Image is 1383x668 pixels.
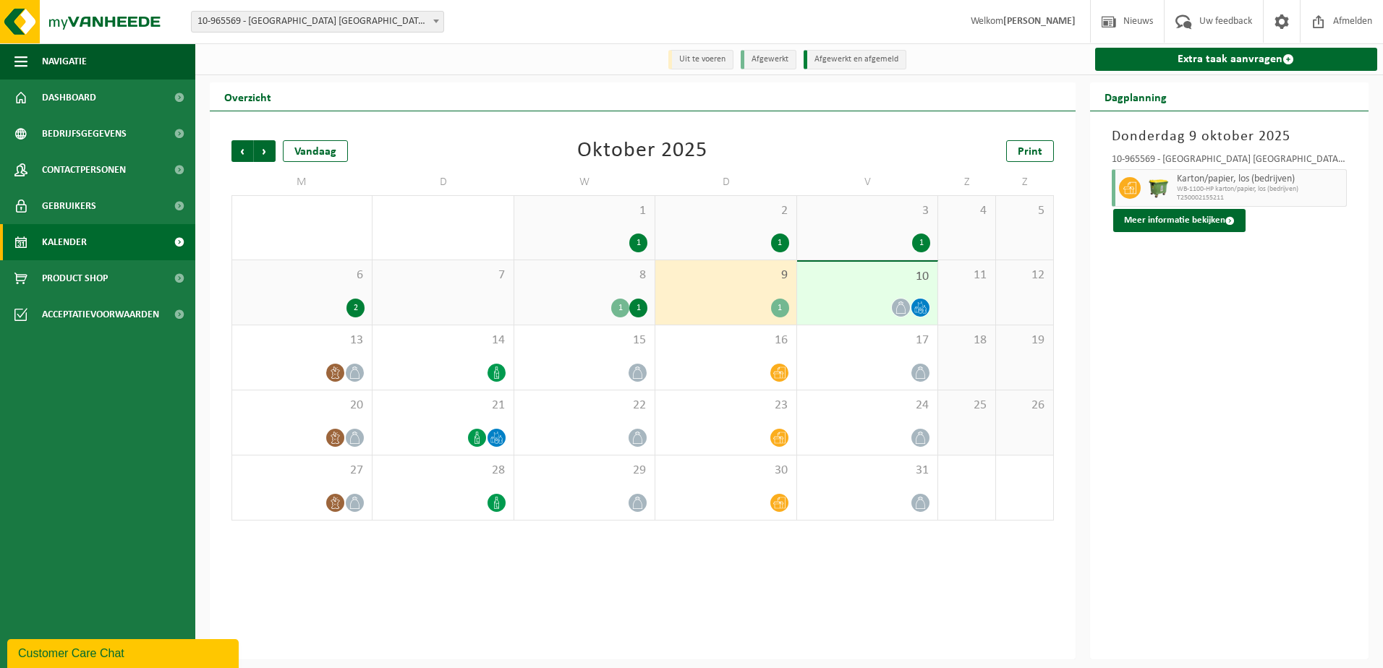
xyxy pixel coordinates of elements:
[945,333,988,348] span: 18
[42,152,126,188] span: Contactpersonen
[1112,155,1348,169] div: 10-965569 - [GEOGRAPHIC_DATA] [GEOGRAPHIC_DATA] - [GEOGRAPHIC_DATA]
[611,299,629,317] div: 1
[239,333,365,348] span: 13
[42,80,96,116] span: Dashboard
[663,267,788,283] span: 9
[771,234,789,252] div: 1
[945,398,988,414] span: 25
[514,169,655,195] td: W
[945,267,988,283] span: 11
[1177,185,1343,194] span: WB-1100-HP karton/papier, los (bedrijven)
[1003,16,1076,27] strong: [PERSON_NAME]
[804,463,930,479] span: 31
[945,203,988,219] span: 4
[629,299,647,317] div: 1
[668,50,733,69] li: Uit te voeren
[380,463,506,479] span: 28
[804,333,930,348] span: 17
[1018,146,1042,158] span: Print
[663,463,788,479] span: 30
[912,234,930,252] div: 1
[42,260,108,296] span: Product Shop
[804,203,930,219] span: 3
[210,82,286,111] h2: Overzicht
[1177,174,1343,185] span: Karton/papier, los (bedrijven)
[804,50,906,69] li: Afgewerkt en afgemeld
[1090,82,1181,111] h2: Dagplanning
[771,299,789,317] div: 1
[996,169,1054,195] td: Z
[522,463,647,479] span: 29
[239,267,365,283] span: 6
[191,11,444,33] span: 10-965569 - VAN DER VALK HOTEL PARK LANE ANTWERPEN NV - ANTWERPEN
[380,398,506,414] span: 21
[804,269,930,285] span: 10
[1112,126,1348,147] h3: Donderdag 9 oktober 2025
[577,140,707,162] div: Oktober 2025
[1003,333,1046,348] span: 19
[373,169,514,195] td: D
[804,398,930,414] span: 24
[1113,209,1246,232] button: Meer informatie bekijken
[797,169,938,195] td: V
[42,188,96,224] span: Gebruikers
[663,333,788,348] span: 16
[380,267,506,283] span: 7
[254,140,276,162] span: Volgende
[239,463,365,479] span: 27
[231,140,253,162] span: Vorige
[663,398,788,414] span: 23
[42,116,127,152] span: Bedrijfsgegevens
[655,169,796,195] td: D
[1095,48,1378,71] a: Extra taak aanvragen
[346,299,365,317] div: 2
[741,50,796,69] li: Afgewerkt
[283,140,348,162] div: Vandaag
[7,636,242,668] iframe: chat widget
[42,224,87,260] span: Kalender
[522,398,647,414] span: 22
[938,169,996,195] td: Z
[522,267,647,283] span: 8
[663,203,788,219] span: 2
[1003,398,1046,414] span: 26
[231,169,373,195] td: M
[42,43,87,80] span: Navigatie
[1148,177,1170,199] img: WB-1100-HPE-GN-50
[239,398,365,414] span: 20
[42,296,159,333] span: Acceptatievoorwaarden
[192,12,443,32] span: 10-965569 - VAN DER VALK HOTEL PARK LANE ANTWERPEN NV - ANTWERPEN
[629,234,647,252] div: 1
[1006,140,1054,162] a: Print
[1177,194,1343,202] span: T250002155211
[380,333,506,348] span: 14
[522,333,647,348] span: 15
[1003,203,1046,219] span: 5
[1003,267,1046,283] span: 12
[522,203,647,219] span: 1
